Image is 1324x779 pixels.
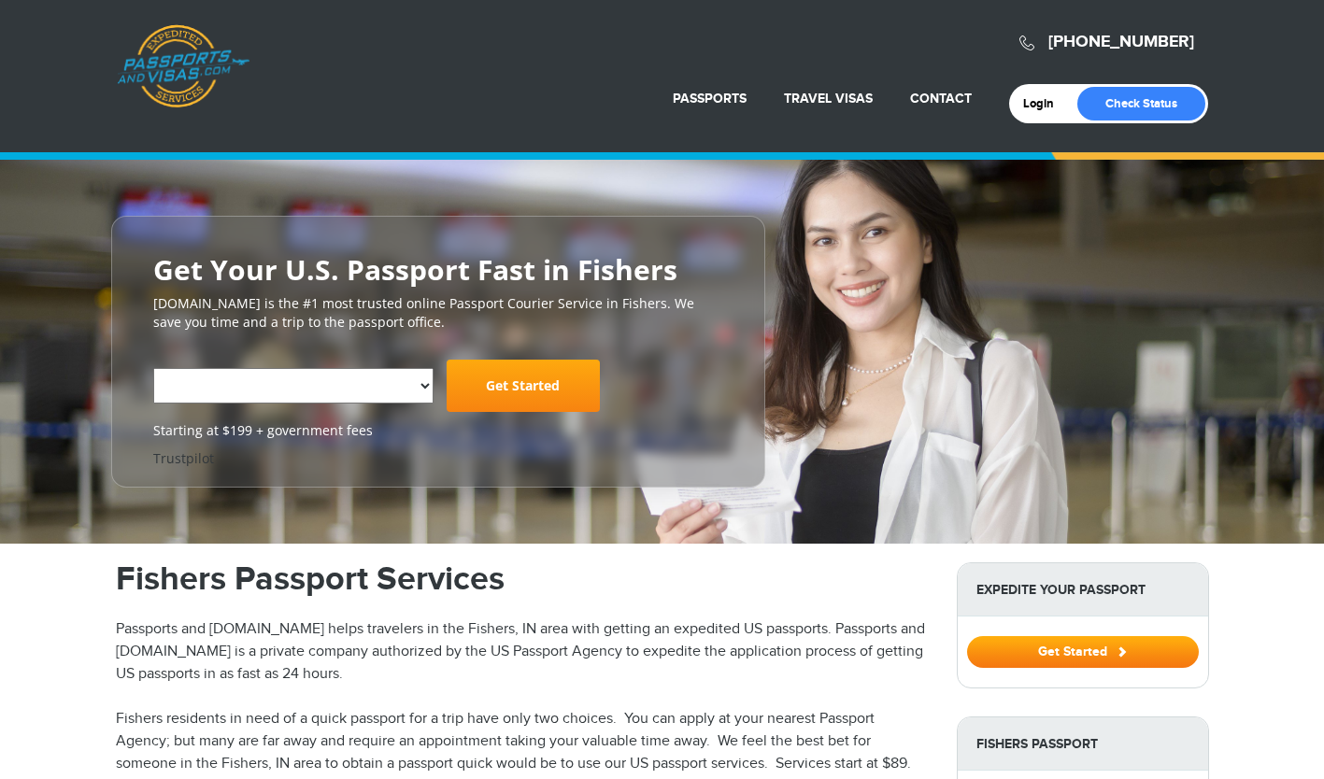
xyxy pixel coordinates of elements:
[958,717,1208,771] strong: Fishers Passport
[910,91,972,106] a: Contact
[673,91,747,106] a: Passports
[153,294,723,332] p: [DOMAIN_NAME] is the #1 most trusted online Passport Courier Service in Fishers. We save you time...
[1023,96,1067,111] a: Login
[784,91,873,106] a: Travel Visas
[958,563,1208,616] strong: Expedite Your Passport
[967,636,1199,668] button: Get Started
[153,421,723,440] span: Starting at $199 + government fees
[153,254,723,285] h2: Get Your U.S. Passport Fast in Fishers
[1077,87,1205,120] a: Check Status
[116,708,929,775] p: Fishers residents in need of a quick passport for a trip have only two choices. You can apply at ...
[117,24,249,108] a: Passports & [DOMAIN_NAME]
[116,562,929,596] h1: Fishers Passport Services
[116,618,929,686] p: Passports and [DOMAIN_NAME] helps travelers in the Fishers, IN area with getting an expedited US ...
[967,644,1199,659] a: Get Started
[153,449,214,467] a: Trustpilot
[1048,32,1194,52] a: [PHONE_NUMBER]
[447,360,600,412] a: Get Started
